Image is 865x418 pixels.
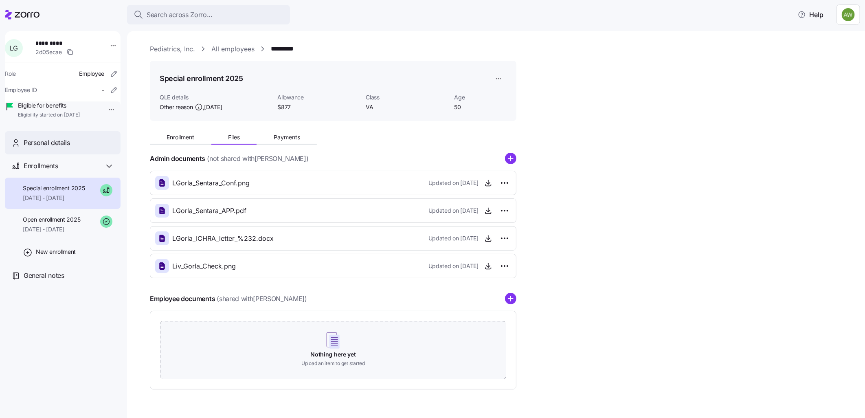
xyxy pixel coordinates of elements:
h4: Employee documents [150,294,215,304]
span: Eligibility started on [DATE] [18,112,80,119]
span: Enrollments [24,161,58,171]
span: LGorla_Sentara_APP.pdf [172,206,246,216]
span: 50 [454,103,507,111]
span: Class [366,93,448,101]
span: Files [228,134,240,140]
span: Updated on [DATE] [428,234,479,242]
a: All employees [211,44,255,54]
span: (not shared with [PERSON_NAME] ) [207,154,308,164]
span: Search across Zorro... [147,10,213,20]
span: Employee ID [5,86,37,94]
span: New enrollment [36,248,76,256]
svg: add icon [505,153,516,164]
span: General notes [24,271,64,281]
span: Role [5,70,16,78]
button: Help [791,7,830,23]
h4: Admin documents [150,154,205,163]
span: 2d05ecae [35,48,62,56]
span: [DATE] [204,103,222,111]
span: Updated on [DATE] [428,262,479,270]
span: Eligible for benefits [18,101,80,110]
span: Open enrollment 2025 [23,216,80,224]
span: Other reason , [160,103,222,111]
span: [DATE] - [DATE] [23,194,85,202]
span: Allowance [277,93,359,101]
span: VA [366,103,448,111]
span: Personal details [24,138,70,148]
span: L G [10,45,18,51]
span: Employee [79,70,104,78]
span: QLE details [160,93,271,101]
span: (shared with [PERSON_NAME] ) [217,294,307,304]
span: Liv_Gorla_Check.png [172,261,236,271]
span: Payments [274,134,300,140]
span: LGorla_Sentara_Conf.png [172,178,250,188]
a: Pediatrics, Inc. [150,44,195,54]
span: Age [454,93,507,101]
span: [DATE] - [DATE] [23,225,80,233]
span: Enrollment [167,134,194,140]
span: Special enrollment 2025 [23,184,85,192]
span: - [102,86,104,94]
span: LGorla_ICHRA_letter_%232.docx [172,233,274,244]
span: Help [798,10,823,20]
img: 187a7125535df60c6aafd4bbd4ff0edb [842,8,855,21]
span: Updated on [DATE] [428,207,479,215]
svg: add icon [505,293,516,304]
span: $877 [277,103,359,111]
span: Updated on [DATE] [428,179,479,187]
button: Search across Zorro... [127,5,290,24]
h1: Special enrollment 2025 [160,73,243,84]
